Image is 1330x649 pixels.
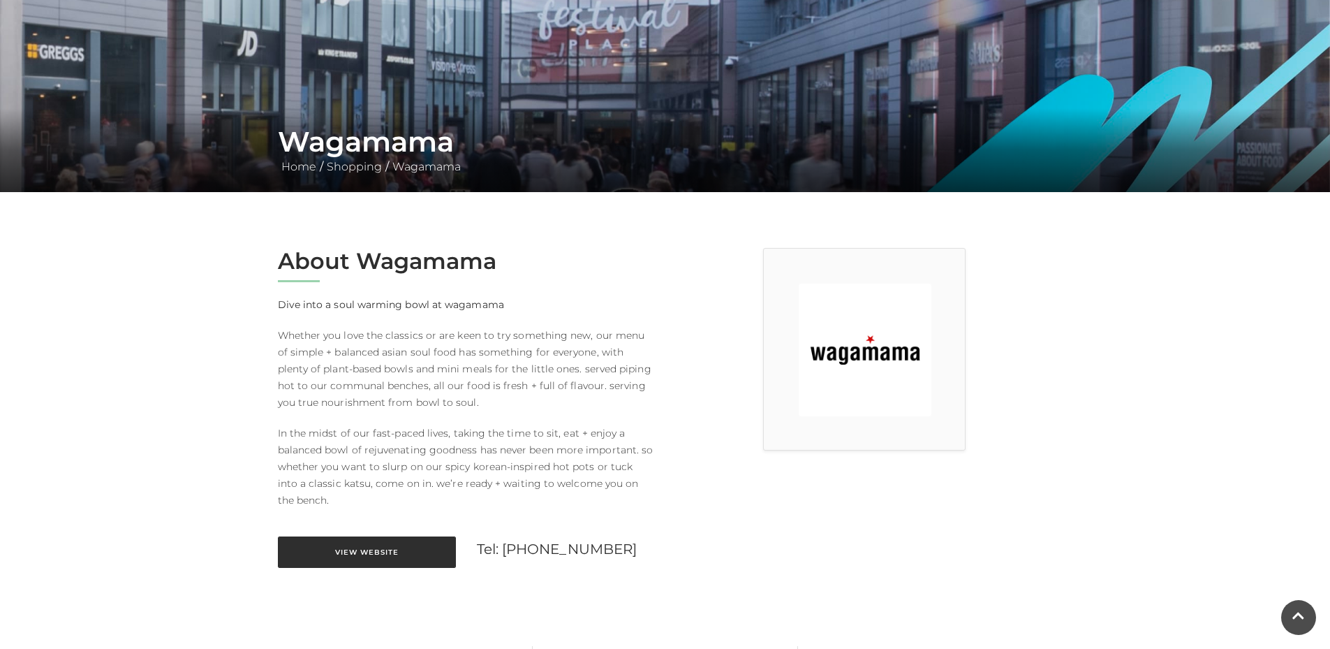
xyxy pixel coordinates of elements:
[323,160,385,173] a: Shopping
[278,298,504,311] strong: Dive into a soul warming bowl at wagamama
[267,125,1063,175] div: / /
[278,248,655,275] h2: About Wagamama
[477,541,637,557] a: Tel: [PHONE_NUMBER]
[278,537,456,568] a: View Website
[278,160,320,173] a: Home
[278,125,1053,159] h1: Wagamama
[278,327,655,411] p: Whether you love the classics or are keen to try something new, our menu of simple + balanced asi...
[278,425,655,509] p: In the midst of our fast-paced lives, taking the time to sit, eat + enjoy a balanced bowl of reju...
[389,160,464,173] a: Wagamama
